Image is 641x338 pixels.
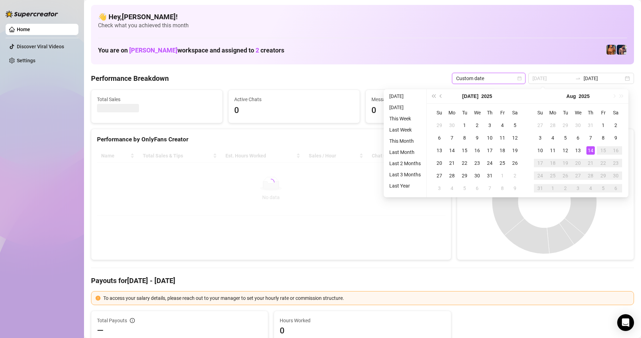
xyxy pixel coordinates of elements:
[612,146,620,155] div: 16
[612,171,620,180] div: 30
[575,76,581,81] span: swap-right
[435,121,444,129] div: 29
[559,144,572,157] td: 2025-08-12
[448,184,456,192] div: 4
[386,114,424,123] li: This Week
[496,144,509,157] td: 2025-07-18
[536,159,544,167] div: 17
[586,171,595,180] div: 28
[433,182,446,195] td: 2025-08-03
[534,119,546,132] td: 2025-07-27
[546,106,559,119] th: Mo
[486,121,494,129] div: 3
[448,159,456,167] div: 21
[458,157,471,169] td: 2025-07-22
[549,121,557,129] div: 28
[509,119,521,132] td: 2025-07-05
[460,134,469,142] div: 8
[433,132,446,144] td: 2025-07-06
[483,132,496,144] td: 2025-07-10
[97,317,127,324] span: Total Payouts
[612,184,620,192] div: 6
[97,135,445,144] div: Performance by OnlyFans Creator
[17,44,64,49] a: Discover Viral Videos
[584,157,597,169] td: 2025-08-21
[511,159,519,167] div: 26
[448,146,456,155] div: 14
[498,134,507,142] div: 11
[460,121,469,129] div: 1
[473,184,481,192] div: 6
[549,184,557,192] div: 1
[471,169,483,182] td: 2025-07-30
[574,134,582,142] div: 6
[97,96,217,103] span: Total Sales
[534,182,546,195] td: 2025-08-31
[534,157,546,169] td: 2025-08-17
[599,159,607,167] div: 22
[433,169,446,182] td: 2025-07-27
[256,47,259,54] span: 2
[599,121,607,129] div: 1
[561,159,570,167] div: 19
[546,144,559,157] td: 2025-08-11
[609,182,622,195] td: 2025-09-06
[446,157,458,169] td: 2025-07-21
[609,169,622,182] td: 2025-08-30
[98,22,627,29] span: Check what you achieved this month
[584,119,597,132] td: 2025-07-31
[597,182,609,195] td: 2025-09-05
[536,184,544,192] div: 31
[574,121,582,129] div: 30
[496,169,509,182] td: 2025-08-01
[549,134,557,142] div: 4
[509,169,521,182] td: 2025-08-02
[609,119,622,132] td: 2025-08-02
[234,96,354,103] span: Active Chats
[559,182,572,195] td: 2025-09-02
[572,169,584,182] td: 2025-08-27
[549,159,557,167] div: 18
[586,134,595,142] div: 7
[612,121,620,129] div: 2
[572,132,584,144] td: 2025-08-06
[546,182,559,195] td: 2025-09-01
[584,182,597,195] td: 2025-09-04
[386,159,424,168] li: Last 2 Months
[572,157,584,169] td: 2025-08-20
[609,106,622,119] th: Sa
[430,89,437,103] button: Last year (Control + left)
[130,318,135,323] span: info-circle
[433,157,446,169] td: 2025-07-20
[498,184,507,192] div: 8
[599,171,607,180] div: 29
[471,144,483,157] td: 2025-07-16
[386,137,424,145] li: This Month
[448,134,456,142] div: 7
[574,146,582,155] div: 13
[546,119,559,132] td: 2025-07-28
[460,146,469,155] div: 15
[546,157,559,169] td: 2025-08-18
[473,146,481,155] div: 16
[460,184,469,192] div: 5
[498,121,507,129] div: 4
[448,121,456,129] div: 30
[446,119,458,132] td: 2025-06-30
[473,159,481,167] div: 23
[433,144,446,157] td: 2025-07-13
[386,148,424,156] li: Last Month
[536,134,544,142] div: 3
[496,106,509,119] th: Fr
[234,104,354,117] span: 0
[471,157,483,169] td: 2025-07-23
[572,182,584,195] td: 2025-09-03
[458,144,471,157] td: 2025-07-15
[471,182,483,195] td: 2025-08-06
[559,106,572,119] th: Tu
[460,159,469,167] div: 22
[617,45,627,55] img: Axel
[486,171,494,180] div: 31
[498,171,507,180] div: 1
[473,171,481,180] div: 30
